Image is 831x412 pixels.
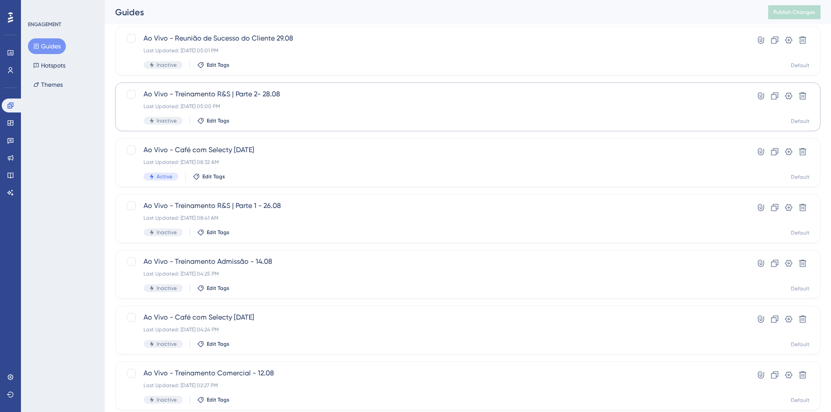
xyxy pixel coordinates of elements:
[144,201,722,211] span: Ao Vivo - Treinamento R&S | Parte 1 - 26.08
[28,58,71,73] button: Hotspots
[157,396,177,403] span: Inactive
[115,6,746,18] div: Guides
[791,229,810,236] div: Default
[202,173,225,180] span: Edit Tags
[791,174,810,180] div: Default
[193,173,225,180] button: Edit Tags
[157,229,177,236] span: Inactive
[157,173,172,180] span: Active
[157,285,177,292] span: Inactive
[768,5,821,19] button: Publish Changes
[791,341,810,348] div: Default
[207,285,229,292] span: Edit Tags
[791,62,810,69] div: Default
[144,89,722,99] span: Ao Vivo - Treinamento R&S | Parte 2- 28.08
[207,117,229,124] span: Edit Tags
[197,61,229,68] button: Edit Tags
[28,77,68,92] button: Themes
[207,229,229,236] span: Edit Tags
[144,103,722,110] div: Last Updated: [DATE] 05:00 PM
[157,340,177,347] span: Inactive
[28,38,66,54] button: Guides
[144,33,722,44] span: Ao Vivo - Reunião de Sucesso do Cliente 29.08
[197,396,229,403] button: Edit Tags
[144,270,722,277] div: Last Updated: [DATE] 04:25 PM
[144,382,722,389] div: Last Updated: [DATE] 02:27 PM
[144,326,722,333] div: Last Updated: [DATE] 04:24 PM
[197,285,229,292] button: Edit Tags
[144,256,722,267] span: Ao Vivo - Treinamento Admissão - 14.08
[791,285,810,292] div: Default
[791,397,810,404] div: Default
[197,117,229,124] button: Edit Tags
[144,159,722,166] div: Last Updated: [DATE] 08:32 AM
[144,145,722,155] span: Ao Vivo - Café com Selecty [DATE]
[144,368,722,378] span: Ao Vivo - Treinamento Comercial - 12.08
[773,9,815,16] span: Publish Changes
[197,340,229,347] button: Edit Tags
[144,312,722,323] span: Ao Vivo - Café com Selecty [DATE]
[144,47,722,54] div: Last Updated: [DATE] 05:01 PM
[157,117,177,124] span: Inactive
[28,21,61,28] div: ENGAGEMENT
[144,215,722,221] div: Last Updated: [DATE] 08:41 AM
[197,229,229,236] button: Edit Tags
[791,118,810,125] div: Default
[207,61,229,68] span: Edit Tags
[207,340,229,347] span: Edit Tags
[157,61,177,68] span: Inactive
[207,396,229,403] span: Edit Tags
